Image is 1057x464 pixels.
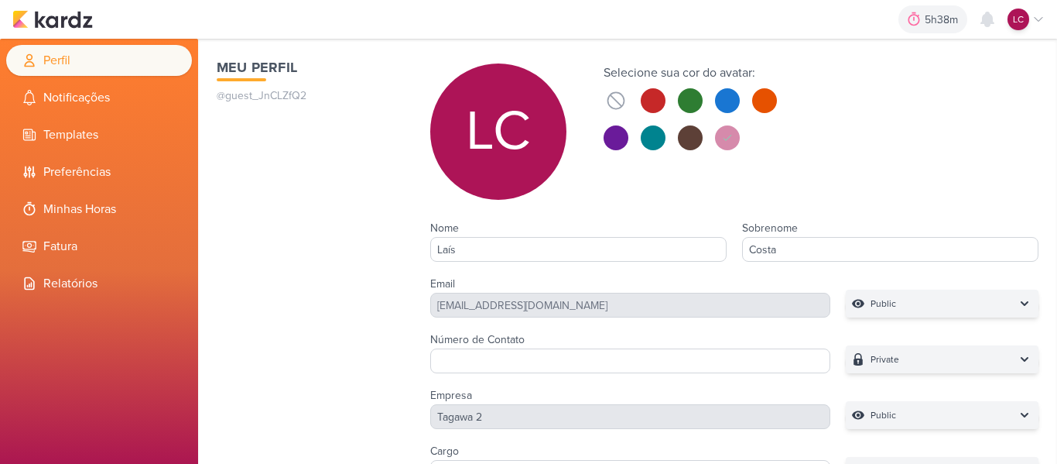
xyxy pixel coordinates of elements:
div: 5h38m [925,12,963,28]
li: Preferências [6,156,192,187]
h1: Meu Perfil [217,57,399,78]
li: Minhas Horas [6,194,192,225]
div: [EMAIL_ADDRESS][DOMAIN_NAME] [430,293,831,318]
label: Empresa [430,389,472,402]
label: Email [430,277,455,290]
li: Templates [6,119,192,150]
li: Fatura [6,231,192,262]
label: Cargo [430,445,459,458]
button: Public [846,290,1038,318]
li: Relatórios [6,268,192,299]
div: Laís Costa [430,64,566,200]
p: LC [1013,12,1024,26]
label: Sobrenome [742,222,798,235]
div: Selecione sua cor do avatar: [604,64,777,82]
label: Número de Contato [430,333,525,346]
button: Private [846,345,1038,373]
p: @guest_JnCLZfQ2 [217,88,399,104]
div: Laís Costa [1007,9,1029,30]
p: Public [871,407,896,423]
li: Perfil [6,45,192,76]
p: Public [871,296,896,311]
img: kardz.app [12,10,93,29]
label: Nome [430,222,459,235]
p: Private [871,352,899,367]
p: LC [466,104,531,160]
button: Public [846,401,1038,429]
li: Notificações [6,82,192,113]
